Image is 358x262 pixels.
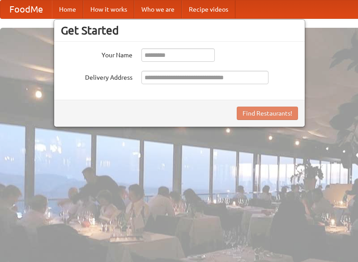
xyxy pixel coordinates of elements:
a: Recipe videos [182,0,235,18]
a: Home [52,0,83,18]
a: How it works [83,0,134,18]
label: Your Name [61,48,132,60]
a: FoodMe [0,0,52,18]
a: Who we are [134,0,182,18]
button: Find Restaurants! [237,107,298,120]
h3: Get Started [61,24,298,37]
label: Delivery Address [61,71,132,82]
